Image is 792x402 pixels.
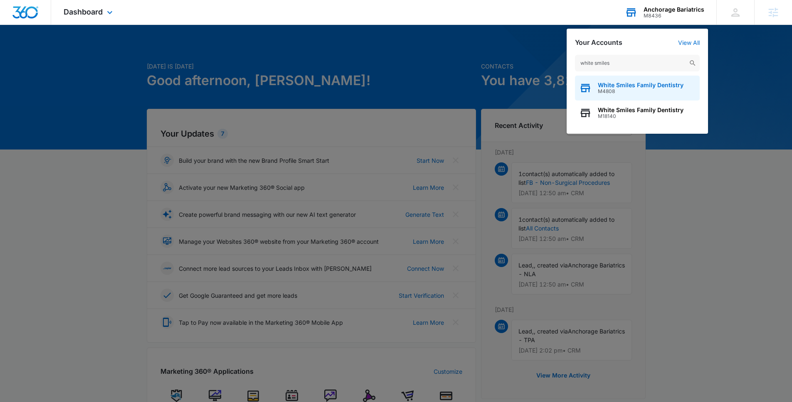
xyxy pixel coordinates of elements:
[678,39,700,46] a: View All
[575,55,700,71] input: Search Accounts
[575,39,622,47] h2: Your Accounts
[575,100,700,125] button: White Smiles Family DentistryM18140
[575,76,700,100] button: White Smiles Family DentistryM4808
[64,7,103,16] span: Dashboard
[598,113,683,119] span: M18140
[598,88,683,94] span: M4808
[598,82,683,88] span: White Smiles Family Dentistry
[598,107,683,113] span: White Smiles Family Dentistry
[644,6,704,13] div: account name
[644,13,704,19] div: account id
